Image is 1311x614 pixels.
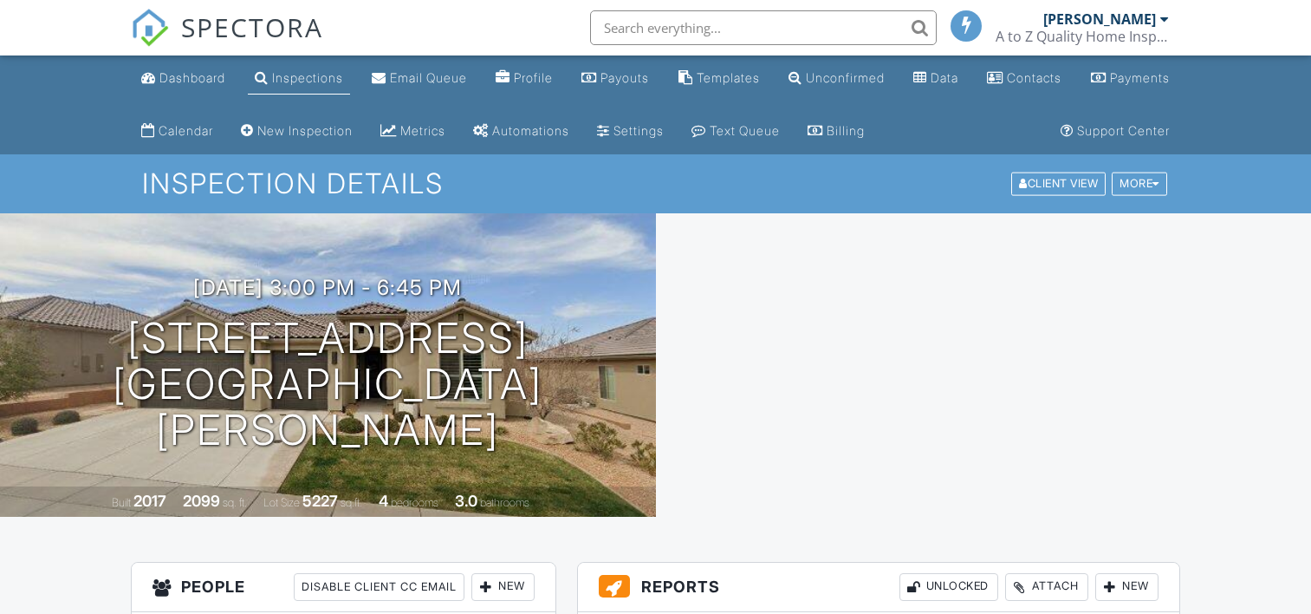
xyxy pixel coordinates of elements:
[590,115,671,147] a: Settings
[827,123,865,138] div: Billing
[373,115,452,147] a: Metrics
[455,492,477,510] div: 3.0
[131,9,169,47] img: The Best Home Inspection Software - Spectora
[341,496,362,509] span: sq.ft.
[996,28,1169,45] div: A to Z Quality Home Inspections
[1077,123,1170,138] div: Support Center
[142,168,1169,199] h1: Inspection Details
[672,62,767,95] a: Templates
[159,123,213,138] div: Calendar
[480,496,529,509] span: bathrooms
[112,496,131,509] span: Built
[1005,573,1088,601] div: Attach
[1112,173,1167,196] div: More
[471,573,535,601] div: New
[600,70,649,85] div: Payouts
[514,70,553,85] div: Profile
[400,123,445,138] div: Metrics
[390,70,467,85] div: Email Queue
[263,496,300,509] span: Lot Size
[806,70,885,85] div: Unconfirmed
[159,70,225,85] div: Dashboard
[685,115,787,147] a: Text Queue
[613,123,664,138] div: Settings
[782,62,892,95] a: Unconfirmed
[134,62,232,95] a: Dashboard
[1011,173,1106,196] div: Client View
[1095,573,1158,601] div: New
[931,70,958,85] div: Data
[1043,10,1156,28] div: [PERSON_NAME]
[379,492,388,510] div: 4
[183,492,220,510] div: 2099
[131,23,323,60] a: SPECTORA
[1009,176,1110,189] a: Client View
[574,62,656,95] a: Payouts
[801,115,872,147] a: Billing
[590,10,937,45] input: Search everything...
[132,563,555,612] h3: People
[899,573,998,601] div: Unlocked
[302,492,338,510] div: 5227
[365,62,474,95] a: Email Queue
[980,62,1068,95] a: Contacts
[492,123,569,138] div: Automations
[489,62,560,95] a: Company Profile
[272,70,343,85] div: Inspections
[133,492,166,510] div: 2017
[1007,70,1061,85] div: Contacts
[578,563,1179,612] h3: Reports
[466,115,576,147] a: Automations (Basic)
[294,573,464,601] div: Disable Client CC Email
[697,70,760,85] div: Templates
[1054,115,1177,147] a: Support Center
[134,115,220,147] a: Calendar
[193,276,462,299] h3: [DATE] 3:00 pm - 6:45 pm
[223,496,247,509] span: sq. ft.
[181,9,323,45] span: SPECTORA
[257,123,353,138] div: New Inspection
[710,123,780,138] div: Text Queue
[1084,62,1177,95] a: Payments
[906,62,965,95] a: Data
[28,316,628,453] h1: [STREET_ADDRESS] [GEOGRAPHIC_DATA][PERSON_NAME]
[1110,70,1170,85] div: Payments
[234,115,360,147] a: New Inspection
[391,496,438,509] span: bedrooms
[248,62,350,95] a: Inspections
